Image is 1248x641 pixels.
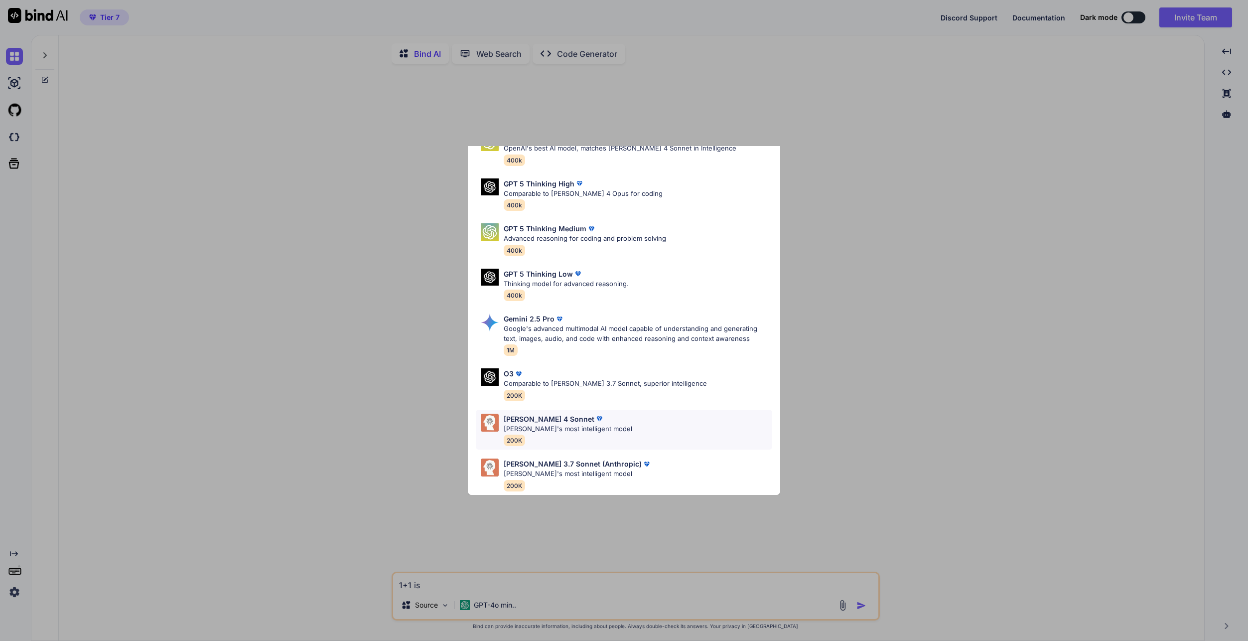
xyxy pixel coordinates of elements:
[504,314,555,324] p: Gemini 2.5 Pro
[504,390,525,401] span: 200K
[504,178,574,189] p: GPT 5 Thinking High
[481,414,499,432] img: Pick Models
[594,414,604,424] img: premium
[504,424,632,434] p: [PERSON_NAME]'s most intelligent model
[481,459,499,477] img: Pick Models
[504,245,525,256] span: 400k
[504,223,586,234] p: GPT 5 Thinking Medium
[504,144,736,154] p: OpenAI's best AI model, matches [PERSON_NAME] 4 Sonnet in Intelligence
[481,269,499,286] img: Pick Models
[504,344,518,356] span: 1M
[504,469,652,479] p: [PERSON_NAME]'s most intelligent model
[504,414,594,424] p: [PERSON_NAME] 4 Sonnet
[504,189,663,199] p: Comparable to [PERSON_NAME] 4 Opus for coding
[586,224,596,234] img: premium
[504,269,573,279] p: GPT 5 Thinking Low
[504,234,666,244] p: Advanced reasoning for coding and problem solving
[574,178,584,188] img: premium
[504,379,707,389] p: Comparable to [PERSON_NAME] 3.7 Sonnet, superior intelligence
[504,290,525,301] span: 400k
[504,459,642,469] p: [PERSON_NAME] 3.7 Sonnet (Anthropic)
[504,368,514,379] p: O3
[504,199,525,211] span: 400k
[555,314,564,324] img: premium
[642,459,652,469] img: premium
[514,369,524,379] img: premium
[481,314,499,331] img: Pick Models
[504,279,629,289] p: Thinking model for advanced reasoning.
[481,178,499,196] img: Pick Models
[481,223,499,241] img: Pick Models
[573,269,583,279] img: premium
[504,435,525,446] span: 200K
[504,155,525,166] span: 400k
[504,480,525,491] span: 200K
[504,324,772,343] p: Google's advanced multimodal AI model capable of understanding and generating text, images, audio...
[481,368,499,386] img: Pick Models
